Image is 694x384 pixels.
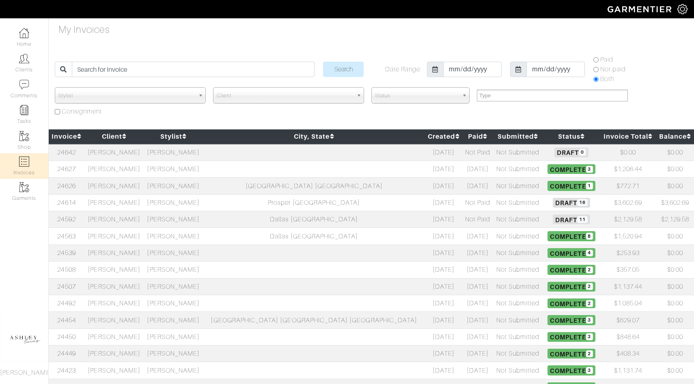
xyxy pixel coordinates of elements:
[493,144,543,161] td: Not Submitted
[144,194,203,211] td: [PERSON_NAME]
[57,350,75,357] a: 24449
[600,312,656,328] td: $629.07
[498,133,539,140] a: Submitted
[144,362,203,379] td: [PERSON_NAME]
[656,312,694,328] td: $0.00
[463,194,494,211] td: Not Paid
[463,295,494,311] td: [DATE]
[144,211,203,228] td: [PERSON_NAME]
[425,312,462,328] td: [DATE]
[493,362,543,379] td: Not Submitted
[547,181,595,191] span: Complete
[144,328,203,345] td: [PERSON_NAME]
[19,28,29,38] img: dashboard-icon-dbcd8f5a0b271acd01030246c82b418ddd0df26cd7fceb0bd07c9910d44c42f6.png
[57,149,75,156] a: 24642
[463,328,494,345] td: [DATE]
[144,295,203,311] td: [PERSON_NAME]
[425,211,462,228] td: [DATE]
[493,262,543,278] td: Not Submitted
[603,133,653,140] a: Invoice Total
[19,105,29,115] img: reminder-icon-8004d30b9f0a5d33ae49ab947aed9ed385cf756f9e5892f1edd6e32f2345188e.png
[57,317,75,324] a: 24454
[600,144,656,161] td: $0.00
[203,211,425,228] td: Dallas [GEOGRAPHIC_DATA]
[144,161,203,177] td: [PERSON_NAME]
[579,149,586,156] span: 0
[217,88,353,104] span: Client
[577,216,587,223] span: 11
[144,228,203,245] td: [PERSON_NAME]
[72,62,315,77] input: Search for Invoice
[58,88,195,104] span: Stylist
[84,328,144,345] td: [PERSON_NAME]
[57,333,75,341] a: 24450
[84,262,144,278] td: [PERSON_NAME]
[493,161,543,177] td: Not Submitted
[463,144,494,161] td: Not Paid
[586,166,593,173] span: 3
[425,345,462,362] td: [DATE]
[203,228,425,245] td: Dallas [GEOGRAPHIC_DATA]
[425,144,462,161] td: [DATE]
[425,245,462,261] td: [DATE]
[84,161,144,177] td: [PERSON_NAME]
[547,248,595,258] span: Complete
[547,365,595,375] span: Complete
[493,178,543,194] td: Not Submitted
[57,249,75,257] a: 24539
[586,300,593,307] span: 2
[677,4,688,14] img: gear-icon-white-bd11855cb880d31180b6d7d6211b90ccbf57a29d726f0c71d8c61bd08dd39cc2.png
[425,262,462,278] td: [DATE]
[656,161,694,177] td: $0.00
[425,295,462,311] td: [DATE]
[586,333,593,340] span: 3
[656,245,694,261] td: $0.00
[586,367,593,374] span: 3
[463,161,494,177] td: [DATE]
[84,144,144,161] td: [PERSON_NAME]
[57,182,75,190] a: 24626
[656,362,694,379] td: $0.00
[84,362,144,379] td: [PERSON_NAME]
[425,178,462,194] td: [DATE]
[600,161,656,177] td: $1,206.44
[656,278,694,295] td: $0.00
[493,194,543,211] td: Not Submitted
[144,245,203,261] td: [PERSON_NAME]
[84,295,144,311] td: [PERSON_NAME]
[57,283,75,290] a: 24507
[425,194,462,211] td: [DATE]
[586,350,593,357] span: 2
[547,315,595,325] span: Complete
[57,165,75,173] a: 24627
[62,107,102,116] label: Consignment
[600,211,656,228] td: $2,129.58
[52,133,82,140] a: Invoice
[586,182,593,189] span: 1
[600,362,656,379] td: $1,131.74
[493,245,543,261] td: Not Submitted
[600,228,656,245] td: $1,520.94
[493,278,543,295] td: Not Submitted
[577,199,587,206] span: 16
[57,266,75,273] a: 24508
[144,262,203,278] td: [PERSON_NAME]
[468,133,487,140] a: Paid
[554,148,588,157] span: Draft
[547,231,595,241] span: Complete
[84,245,144,261] td: [PERSON_NAME]
[586,233,593,240] span: 8
[84,345,144,362] td: [PERSON_NAME]
[57,216,75,223] a: 24592
[586,250,593,257] span: 4
[144,312,203,328] td: [PERSON_NAME]
[656,211,694,228] td: $2,129.58
[600,55,613,64] label: Paid
[84,228,144,245] td: [PERSON_NAME]
[463,211,494,228] td: Not Paid
[463,228,494,245] td: [DATE]
[547,265,595,275] span: Complete
[656,345,694,362] td: $0.00
[656,262,694,278] td: $0.00
[600,74,614,84] label: Both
